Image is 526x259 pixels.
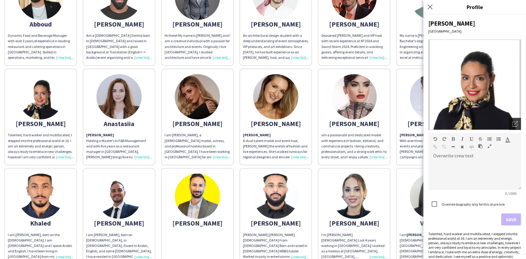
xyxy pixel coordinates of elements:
[86,121,152,126] div: Anastasiia
[321,121,387,126] div: [PERSON_NAME]
[86,220,152,226] div: [PERSON_NAME]
[175,74,220,119] img: thumb-63c2ec5856aa2.jpeg
[451,137,455,141] button: Bold
[243,21,309,27] div: [PERSON_NAME]
[424,3,526,11] h3: Profile
[165,132,230,160] div: I am [PERSON_NAME], a [DEMOGRAPHIC_DATA] model, actress, and professional hostess based in [GEOGR...
[321,21,387,27] div: [PERSON_NAME]
[440,202,505,207] label: Override biography only for this share link
[400,21,465,27] div: Alaa
[86,132,152,160] p: Holding a Master’s in F&B Management and with five years as a restaurant manager in [GEOGRAPHIC_D...
[469,137,474,141] button: Underline
[243,121,309,126] div: [PERSON_NAME]
[8,21,74,27] div: Abboud
[8,132,74,160] div: Talented, hard worker and multifaceted, I stepped into the professional world at 16. I am an extr...
[451,144,455,149] button: Horizontal Line
[460,137,465,141] button: Italic
[243,220,309,226] div: [PERSON_NAME]
[410,74,455,119] img: thumb-67000733c6dbc.jpeg
[86,21,152,27] div: [PERSON_NAME]
[332,174,377,219] img: thumb-68af0adf58264.jpeg
[321,220,387,226] div: [PERSON_NAME]
[165,33,230,60] div: Hi there! My name is [PERSON_NAME] and I am a creative individual with a passion for architecture...
[400,232,407,237] span: I am
[86,33,152,60] div: Am a [DEMOGRAPHIC_DATA] Dentist born in [DEMOGRAPHIC_DATA] and raised in [GEOGRAPHIC_DATA] with a...
[165,21,230,27] div: [PERSON_NAME]
[487,144,492,149] button: Fullscreen
[253,174,298,219] img: thumb-68aafad417804.jpeg
[321,132,387,160] div: am a passionate and dedicated model with experience in fashion, editorial, and commercial project...
[428,29,521,33] div: [GEOGRAPHIC_DATA]
[96,74,142,119] img: thumb-68af0d94421ea.jpg
[500,191,521,196] span: 0 / 2000
[321,33,387,60] div: Seasoned [PERSON_NAME] and VIP host with recent experience at XP 2024 and Sound Storm 2024. Profi...
[410,174,455,219] img: thumb-68b016c7cdfa4.jpeg
[175,174,220,219] img: thumb-68b5647f9085d.png
[428,19,521,27] div: [PERSON_NAME]
[469,144,474,149] button: HTML Code
[332,74,377,119] img: thumb-68aef1693931f.jpeg
[400,220,465,226] div: Viktoriia
[18,174,63,219] img: thumb-450b1bac-a281-42c1-9fb7-0b856b3f0c1d.jpg
[428,39,521,130] img: Crew avatar or photo
[407,232,434,237] b: [PERSON_NAME]
[8,220,74,226] div: Khaled
[496,137,501,141] button: Ordered List
[253,74,298,119] img: thumb-68af2031136d1.jpeg
[243,132,309,160] p: A dual‑talent model and event host, [PERSON_NAME] the worlds of fashion and live experiences. She...
[460,144,465,149] button: Clear Formatting
[400,121,465,126] div: [PERSON_NAME]
[400,132,465,160] p: With over three years of experience in the events and promotions industry, [PERSON_NAME] has work...
[506,137,510,141] button: Text Color
[8,33,74,60] div: Dynamic Food and Beverage Manager with over 3 years of experience in leading restaurant and cater...
[165,220,230,226] div: [PERSON_NAME]
[509,118,521,130] div: Open photos pop-in
[18,74,63,119] img: thumb-65d4e661d93f9.jpg
[478,137,483,141] button: Strikethrough
[478,144,483,149] button: Paste as plain text
[86,133,114,137] strong: [PERSON_NAME]
[433,137,437,141] button: Undo
[243,133,271,137] strong: [PERSON_NAME]
[96,174,142,219] img: thumb-67516b1cc47c6.png
[442,137,446,141] button: Redo
[400,133,427,137] strong: [PERSON_NAME]
[8,121,74,126] div: [PERSON_NAME]
[400,33,465,60] div: My name is [PERSON_NAME]. I hold a Bachelor's degree in architecture Engineering and have practic...
[487,137,492,141] button: Unordered List
[165,121,230,126] div: [PERSON_NAME]
[243,33,309,60] div: An architectural design student with a deep understanding of event atmospheres, VIP protocols, an...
